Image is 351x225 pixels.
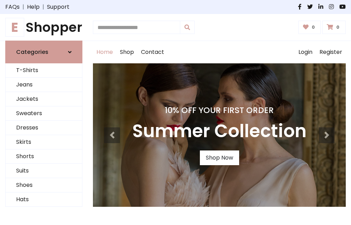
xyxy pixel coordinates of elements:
a: Home [93,41,116,63]
a: Categories [5,41,82,63]
span: 0 [310,24,317,30]
a: Shop Now [200,150,239,165]
h4: 10% Off Your First Order [132,105,306,115]
span: 0 [335,24,341,30]
a: Shoes [6,178,82,192]
a: Sweaters [6,106,82,121]
a: Register [316,41,346,63]
a: Dresses [6,121,82,135]
span: | [20,3,27,11]
a: Skirts [6,135,82,149]
span: E [5,18,24,37]
a: 0 [322,21,346,34]
a: Help [27,3,40,11]
a: Support [47,3,69,11]
a: 0 [298,21,321,34]
h3: Summer Collection [132,121,306,142]
a: FAQs [5,3,20,11]
a: T-Shirts [6,63,82,78]
a: Login [295,41,316,63]
a: Shorts [6,149,82,164]
a: Hats [6,192,82,207]
a: Contact [137,41,168,63]
a: EShopper [5,20,82,35]
span: | [40,3,47,11]
a: Jackets [6,92,82,106]
h1: Shopper [5,20,82,35]
a: Shop [116,41,137,63]
h6: Categories [16,49,48,55]
a: Jeans [6,78,82,92]
a: Suits [6,164,82,178]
